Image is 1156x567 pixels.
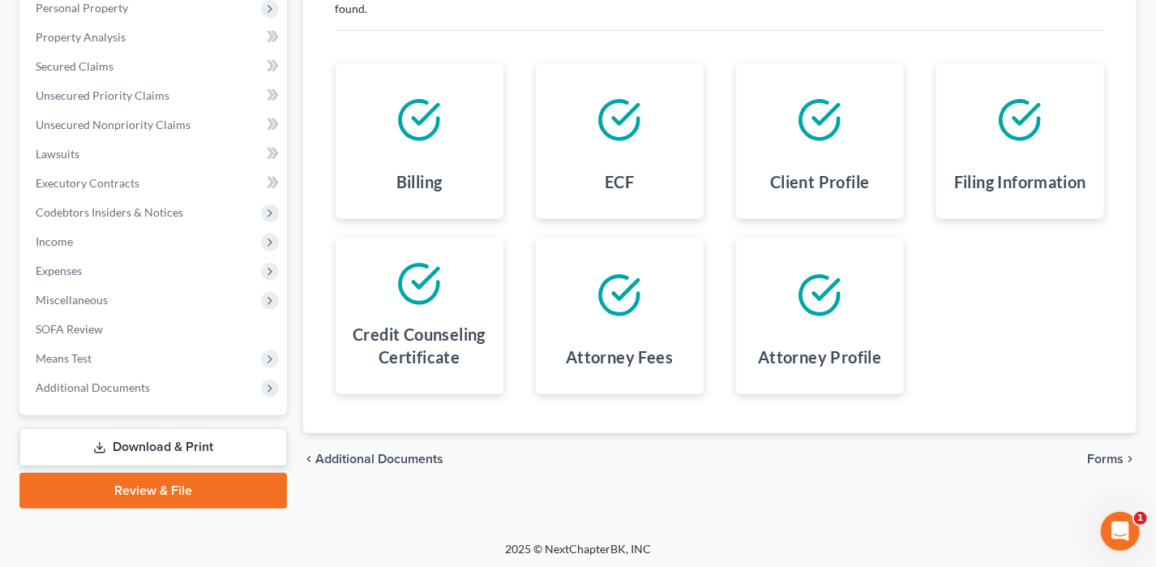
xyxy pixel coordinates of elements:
[36,234,73,248] span: Income
[36,30,126,44] span: Property Analysis
[1087,453,1137,466] button: Forms chevron_right
[396,170,443,193] h4: Billing
[36,380,150,394] span: Additional Documents
[605,170,634,193] h4: ECF
[1087,453,1124,466] span: Forms
[36,322,103,336] span: SOFA Review
[23,140,287,169] a: Lawsuits
[303,453,316,466] i: chevron_left
[316,453,444,466] span: Additional Documents
[303,453,444,466] a: chevron_left Additional Documents
[19,428,287,466] a: Download & Print
[36,1,128,15] span: Personal Property
[23,315,287,344] a: SOFA Review
[36,264,82,277] span: Expenses
[36,59,113,73] span: Secured Claims
[36,176,139,190] span: Executory Contracts
[36,88,169,102] span: Unsecured Priority Claims
[758,346,881,368] h4: Attorney Profile
[954,170,1086,193] h4: Filing Information
[36,147,79,161] span: Lawsuits
[36,293,108,307] span: Miscellaneous
[349,323,490,368] h4: Credit Counseling Certificate
[770,170,870,193] h4: Client Profile
[1134,512,1147,525] span: 1
[1101,512,1140,551] iframe: Intercom live chat
[36,118,191,131] span: Unsecured Nonpriority Claims
[36,351,92,365] span: Means Test
[36,205,183,219] span: Codebtors Insiders & Notices
[23,81,287,110] a: Unsecured Priority Claims
[1124,453,1137,466] i: chevron_right
[566,346,673,368] h4: Attorney Fees
[19,473,287,509] a: Review & File
[23,52,287,81] a: Secured Claims
[23,23,287,52] a: Property Analysis
[23,110,287,140] a: Unsecured Nonpriority Claims
[23,169,287,198] a: Executory Contracts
